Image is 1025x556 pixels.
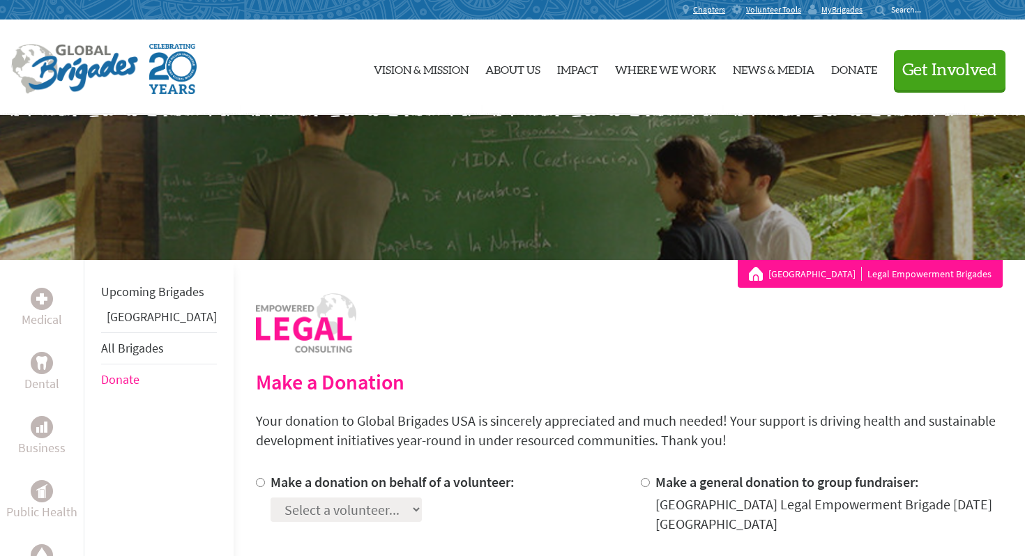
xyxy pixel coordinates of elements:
a: About Us [485,31,540,104]
span: MyBrigades [821,4,863,15]
label: Make a general donation to group fundraiser: [655,473,919,491]
div: Dental [31,352,53,374]
label: Make a donation on behalf of a volunteer: [271,473,515,491]
div: [GEOGRAPHIC_DATA] Legal Empowerment Brigade [DATE] [GEOGRAPHIC_DATA] [655,495,1003,534]
li: Donate [101,364,217,395]
img: Global Brigades Celebrating 20 Years [149,44,197,94]
span: Volunteer Tools [746,4,801,15]
a: Public HealthPublic Health [6,480,77,522]
span: Get Involved [902,62,997,79]
div: Legal Empowerment Brigades [749,267,992,281]
a: Upcoming Brigades [101,284,204,300]
span: Chapters [693,4,725,15]
p: Public Health [6,502,77,522]
p: Business [18,438,66,458]
a: DentalDental [24,352,59,394]
img: Global Brigades Logo [11,44,138,94]
li: Greece [101,307,217,332]
a: Vision & Mission [374,31,469,104]
a: All Brigades [101,340,164,356]
button: Get Involved [894,50,1005,90]
img: Dental [36,356,47,369]
p: Medical [22,310,62,330]
a: [GEOGRAPHIC_DATA] [107,309,217,325]
a: Donate [101,371,139,387]
div: Medical [31,288,53,310]
div: Public Health [31,480,53,502]
input: Search... [891,4,931,15]
a: Where We Work [615,31,716,104]
h2: Make a Donation [256,369,1003,394]
p: Your donation to Global Brigades USA is sincerely appreciated and much needed! Your support is dr... [256,411,1003,450]
a: MedicalMedical [22,288,62,330]
a: Donate [831,31,877,104]
p: Dental [24,374,59,394]
a: Impact [557,31,598,104]
img: Business [36,422,47,433]
li: All Brigades [101,332,217,364]
img: logo-human-rights.png [256,293,356,353]
img: Public Health [36,484,47,498]
img: Medical [36,293,47,304]
li: Upcoming Brigades [101,277,217,307]
a: News & Media [733,31,814,104]
div: Business [31,416,53,438]
a: [GEOGRAPHIC_DATA] [768,267,862,281]
a: BusinessBusiness [18,416,66,458]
